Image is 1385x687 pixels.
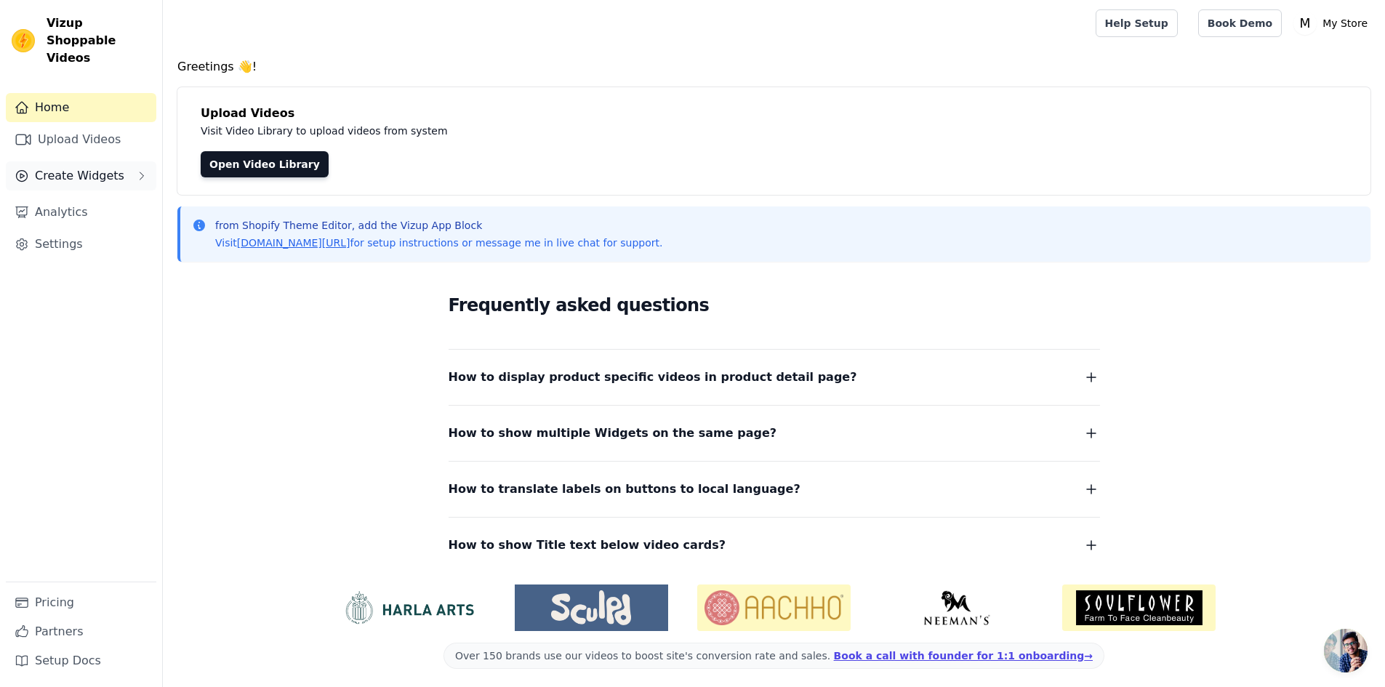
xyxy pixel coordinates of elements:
a: Book Demo [1198,9,1282,37]
button: How to show multiple Widgets on the same page? [449,423,1100,443]
button: How to display product specific videos in product detail page? [449,367,1100,387]
a: Settings [6,230,156,259]
a: [DOMAIN_NAME][URL] [237,237,350,249]
a: Upload Videos [6,125,156,154]
img: HarlaArts [332,590,486,625]
a: Open chat [1324,629,1368,672]
a: Open Video Library [201,151,329,177]
h2: Frequently asked questions [449,291,1100,320]
a: Setup Docs [6,646,156,675]
span: How to show Title text below video cards? [449,535,726,555]
button: How to show Title text below video cards? [449,535,1100,555]
span: How to show multiple Widgets on the same page? [449,423,777,443]
span: Vizup Shoppable Videos [47,15,150,67]
span: How to translate labels on buttons to local language? [449,479,800,499]
img: Vizup [12,29,35,52]
h4: Greetings 👋! [177,58,1370,76]
button: M My Store [1293,10,1373,36]
button: How to translate labels on buttons to local language? [449,479,1100,499]
p: Visit Video Library to upload videos from system [201,122,852,140]
a: Help Setup [1096,9,1178,37]
p: Visit for setup instructions or message me in live chat for support. [215,236,662,250]
img: Soulflower [1062,584,1216,631]
button: Create Widgets [6,161,156,190]
span: Create Widgets [35,167,124,185]
a: Partners [6,617,156,646]
a: Book a call with founder for 1:1 onboarding [834,650,1093,662]
p: My Store [1317,10,1373,36]
p: from Shopify Theme Editor, add the Vizup App Block [215,218,662,233]
a: Analytics [6,198,156,227]
a: Home [6,93,156,122]
img: Neeman's [880,590,1033,625]
h4: Upload Videos [201,105,1347,122]
span: How to display product specific videos in product detail page? [449,367,857,387]
text: M [1300,16,1311,31]
a: Pricing [6,588,156,617]
img: Aachho [697,584,851,631]
img: Sculpd US [515,590,668,625]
